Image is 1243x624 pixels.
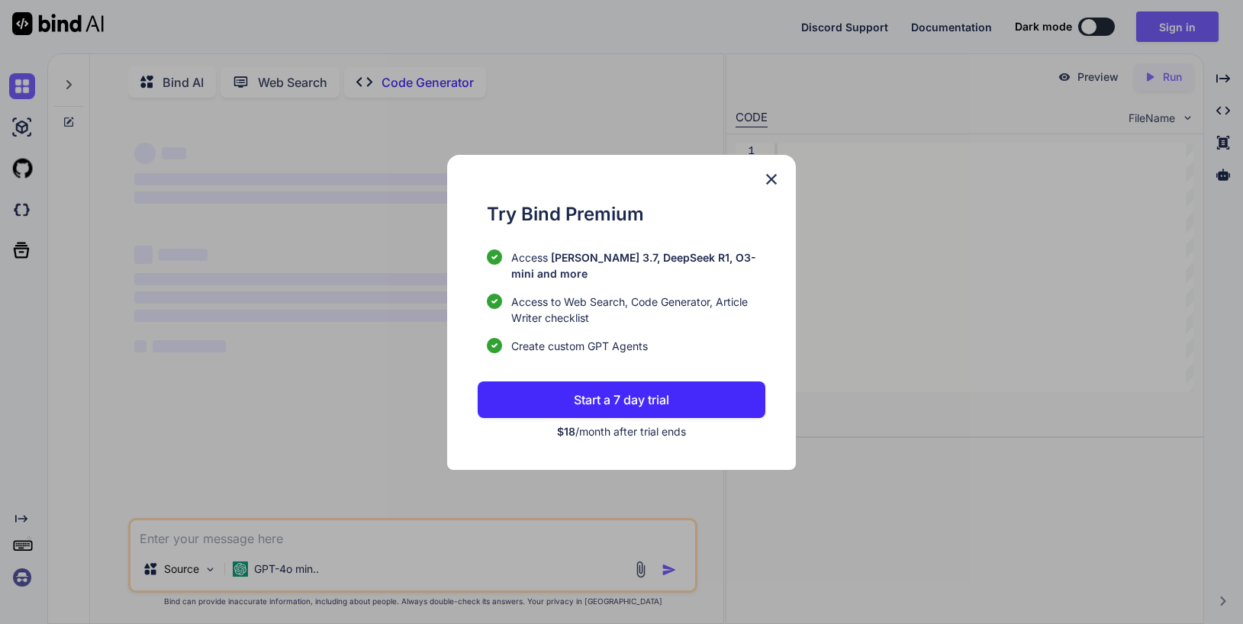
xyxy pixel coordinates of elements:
[487,338,502,353] img: checklist
[487,201,765,228] h1: Try Bind Premium
[511,251,756,280] span: [PERSON_NAME] 3.7, DeepSeek R1, O3-mini and more
[762,170,781,188] img: close
[511,338,648,354] span: Create custom GPT Agents
[487,294,502,309] img: checklist
[487,249,502,265] img: checklist
[511,249,765,281] p: Access
[511,294,765,326] span: Access to Web Search, Code Generator, Article Writer checklist
[557,425,575,438] span: $18
[557,425,686,438] span: /month after trial ends
[478,381,765,418] button: Start a 7 day trial
[574,391,669,409] p: Start a 7 day trial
